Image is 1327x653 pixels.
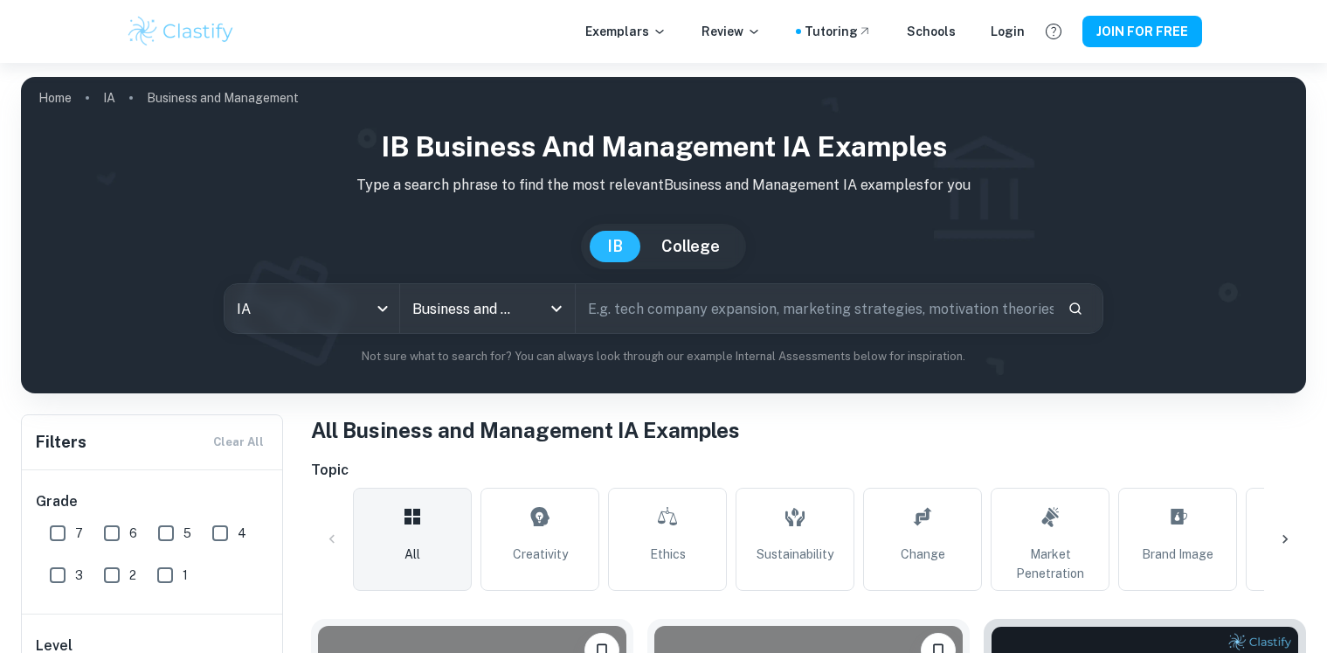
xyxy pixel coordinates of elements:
span: Sustainability [757,545,833,564]
p: Type a search phrase to find the most relevant Business and Management IA examples for you [35,175,1292,196]
button: Open [544,296,569,321]
img: profile cover [21,77,1306,393]
h1: All Business and Management IA Examples [311,414,1306,446]
span: Ethics [650,545,686,564]
h6: Topic [311,460,1306,481]
button: College [644,231,737,262]
span: 7 [75,524,83,543]
h1: IB Business and Management IA examples [35,126,1292,168]
a: Schools [907,22,956,41]
h6: Filters [36,430,86,455]
span: All [404,545,420,564]
button: Search [1061,294,1090,323]
a: Home [38,86,72,110]
p: Exemplars [585,22,667,41]
img: Clastify logo [126,14,237,49]
span: Change [901,545,945,564]
button: Help and Feedback [1039,17,1068,46]
span: 4 [238,524,246,543]
span: Brand Image [1142,545,1213,564]
span: 2 [129,566,136,585]
button: IB [590,231,640,262]
span: 1 [183,566,188,585]
a: IA [103,86,115,110]
button: JOIN FOR FREE [1082,16,1202,47]
a: Login [991,22,1025,41]
span: 3 [75,566,83,585]
input: E.g. tech company expansion, marketing strategies, motivation theories... [576,284,1054,333]
span: Creativity [513,545,568,564]
span: 6 [129,524,137,543]
p: Not sure what to search for? You can always look through our example Internal Assessments below f... [35,348,1292,365]
p: Review [702,22,761,41]
a: Tutoring [805,22,872,41]
div: IA [225,284,399,333]
span: 5 [183,524,191,543]
span: Market Penetration [999,545,1102,583]
p: Business and Management [147,88,299,108]
h6: Grade [36,491,270,512]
